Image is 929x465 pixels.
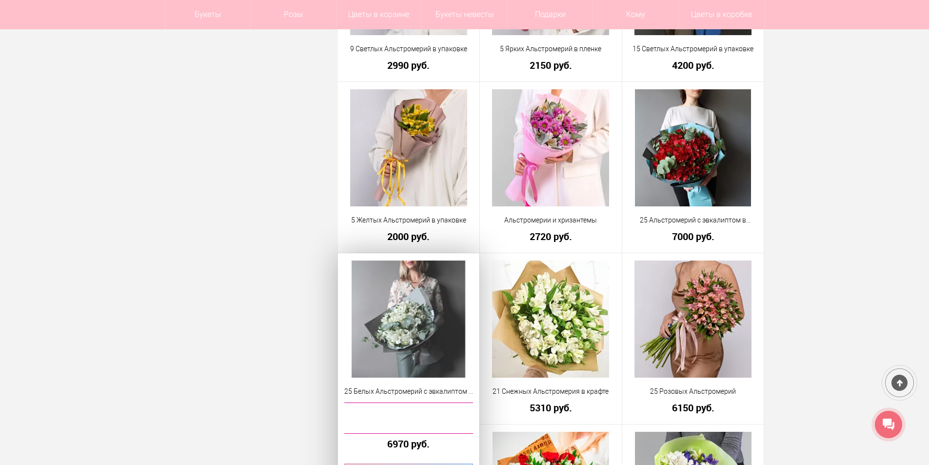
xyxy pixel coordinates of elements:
[486,44,615,54] a: 5 Ярких Альстромерий в пленке
[486,215,615,225] a: Альстромерии и хризантемы
[629,215,758,225] a: 25 Альстромерий с эвкалиптом в упаковке
[486,60,615,70] a: 2150 руб.
[629,231,758,242] a: 7000 руб.
[344,215,474,225] a: 5 Желтых Альстромерий в упаковке
[486,386,615,397] a: 21 Снежных Альстромерия в крафте
[344,231,474,242] a: 2000 руб.
[629,44,758,54] a: 15 Светлых Альстромерий в упаковке
[629,386,758,397] a: 25 Розовых Альстромерий
[344,439,474,449] a: 6970 руб.
[629,60,758,70] a: 4200 руб.
[635,89,751,206] img: 25 Альстромерий с эвкалиптом в упаковке
[629,403,758,413] a: 6150 руб.
[634,261,751,378] img: 25 Розовых Альстромерий
[350,89,467,206] img: 5 Желтых Альстромерий в упаковке
[492,89,609,206] img: Альстромерии и хризантемы
[344,386,474,397] a: 25 Белых Альстромерий с эвкалиптом в упаковке
[344,44,474,54] a: 9 Светлых Альстромерий в упаковке
[492,261,609,378] img: 21 Снежных Альстромерия в крафте
[486,231,615,242] a: 2720 руб.
[486,403,615,413] a: 5310 руб.
[352,261,465,378] img: 25 Белых Альстромерий с эвкалиптом в упаковке
[344,60,474,70] a: 2990 руб.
